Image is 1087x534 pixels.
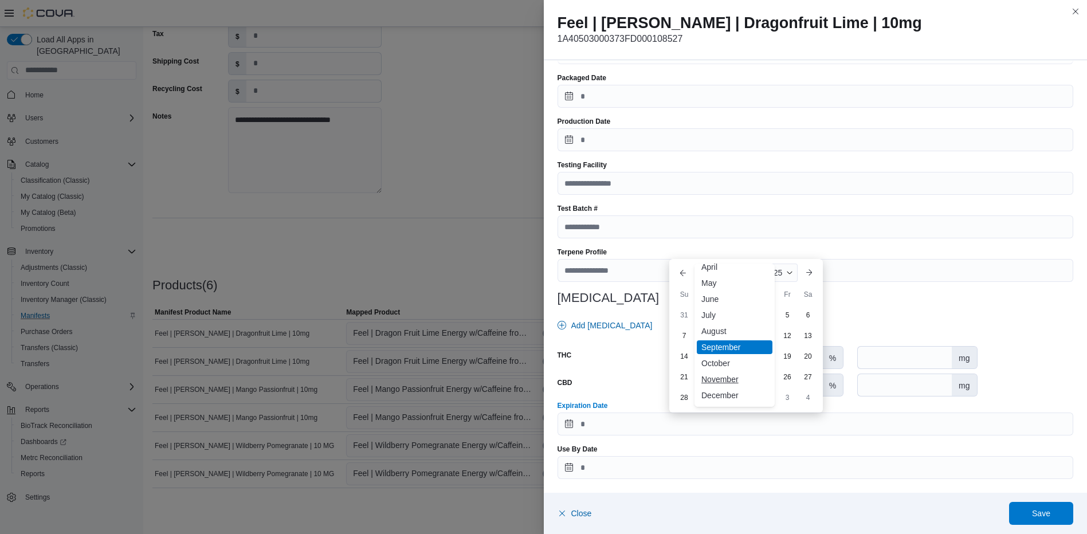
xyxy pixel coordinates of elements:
div: Su [675,285,693,304]
label: Expiration Date [558,401,608,410]
label: Production Date [558,117,611,126]
input: Press the down key to open a popover containing a calendar. [558,128,1074,151]
div: day-27 [799,368,817,386]
input: Press the down key to open a popover containing a calendar. [558,85,1074,108]
span: Close [571,508,592,519]
button: Previous Month [674,264,692,282]
div: June [697,292,772,306]
div: day-7 [675,327,693,345]
span: Add [MEDICAL_DATA] [571,320,653,331]
button: Add [MEDICAL_DATA] [553,314,657,337]
div: mg [952,374,976,396]
button: Close this dialog [1069,5,1082,18]
div: mg [952,347,976,368]
span: Save [1032,508,1050,519]
div: day-19 [778,347,796,366]
button: Save [1009,502,1073,525]
div: October [697,356,772,370]
h3: [MEDICAL_DATA] [558,291,1074,305]
div: day-14 [675,347,693,366]
label: Use By Date [558,445,598,454]
div: day-4 [799,388,817,407]
div: August [697,324,772,338]
button: Next month [800,264,818,282]
div: day-26 [778,368,796,386]
label: Terpene Profile [558,248,607,257]
div: day-3 [778,388,796,407]
div: September [697,340,772,354]
div: Fr [778,285,796,304]
div: % [822,374,843,396]
div: day-31 [675,306,693,324]
button: Close [558,502,592,525]
label: Test Batch # [558,204,598,213]
div: day-13 [799,327,817,345]
p: 1A40503000373FD000108527 [558,32,1074,46]
label: THC [558,351,572,360]
div: day-12 [778,327,796,345]
div: December [697,388,772,402]
div: day-6 [799,306,817,324]
div: April [697,260,772,274]
div: day-21 [675,368,693,386]
div: July [697,308,772,322]
div: % [822,347,843,368]
div: May [697,276,772,290]
div: Sa [799,285,817,304]
label: Packaged Date [558,73,606,83]
div: Button. Open the year selector. 2025 is currently selected. [760,264,798,282]
div: day-20 [799,347,817,366]
div: day-28 [675,388,693,407]
label: CBD [558,378,572,387]
h2: Feel | [PERSON_NAME] | Dragonfruit Lime | 10mg [558,14,1074,32]
input: Press the down key to open a popover containing a calendar. [558,456,1074,479]
div: November [697,372,772,386]
input: Press the down key to enter a popover containing a calendar. Press the escape key to close the po... [558,413,1074,435]
div: September, 2025 [674,305,818,408]
div: day-5 [778,306,796,324]
label: Testing Facility [558,160,607,170]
